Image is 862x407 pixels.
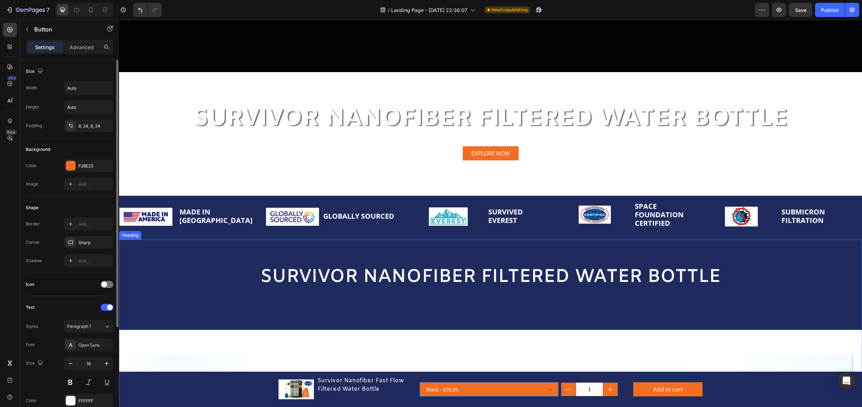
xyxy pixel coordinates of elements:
[3,3,53,17] button: 7
[34,25,94,34] p: Button
[78,342,112,348] div: Open Sans
[64,82,113,94] input: Auto
[5,129,17,135] div: Beta
[70,43,94,51] p: Advanced
[821,6,839,14] div: Publish
[516,182,585,208] p: SPACE FOUNDATION CERTIFIED
[26,146,50,153] div: Background
[344,126,400,141] button: <p>EXPLORE NOW</p>
[662,188,706,205] p: SUBMICRON FILTRATION
[514,362,584,377] button: Add to cart
[26,205,39,211] div: Shape
[7,75,17,81] div: 450
[78,123,112,129] div: 8, 24, 8, 24
[26,397,37,404] div: Color
[46,6,49,14] p: 7
[369,196,404,205] p: EVEREST
[795,7,807,13] span: Save
[78,181,112,188] div: Add...
[484,363,498,376] button: increment
[310,188,349,206] img: gempages_476063608531321666-78b7dafc-d889-4231-a563-51149f5e96fe.jpg
[491,7,527,13] span: Need republishing
[26,104,39,110] div: Height
[391,6,467,14] span: Landing Page - [DATE] 22:36:07
[133,3,162,17] div: Undo/Redo
[26,123,42,129] div: Padding
[64,320,113,333] button: Paragraph 1
[352,129,391,138] p: EXPLORE NOW
[443,363,457,376] button: decrement
[204,192,275,201] p: GLOBALLY SOURCED
[26,221,40,227] div: Border
[26,163,37,169] div: Color
[26,67,45,76] div: Size
[26,323,38,330] div: Styles
[789,3,812,17] button: Save
[26,342,35,348] div: Font
[457,363,484,376] input: quantity
[815,3,845,17] button: Publish
[534,365,564,374] div: Add to cart
[35,43,55,51] p: Settings
[26,258,42,264] div: Shadow
[1,212,21,219] div: Heading
[26,281,34,288] div: Icon
[60,188,143,205] p: MADE IN [GEOGRAPHIC_DATA]
[26,181,38,187] div: Image
[606,187,639,207] img: gempages_476063608531321666-fdc98349-7b1d-45b1-af4e-e49c8c9ea447.jpg
[26,359,45,368] div: Size
[141,245,602,270] span: SURVIVOR NANOFIBER FILTERED WATER BOTTLE
[64,101,113,113] input: Auto
[147,188,200,206] img: gempages_476063608531321666-16c64e27-510a-4c25-85a4-015445959df2.jpg
[26,239,40,246] div: Corner
[198,356,301,374] a: Survivor Nanofiber Fast Flow Filtered Water Bottle
[198,374,301,383] div: $39.95
[26,85,37,91] div: Width
[78,221,112,228] div: Add...
[838,372,855,389] div: Open Intercom Messenger
[78,163,112,169] div: F26E23
[78,258,112,264] div: Add...
[388,6,390,14] span: /
[78,398,112,404] div: FFFFFF
[160,352,195,387] img: Survivor Nanofiber Fast Flow Filtered Water Bottle Water Pure Technologies, Inc.
[460,186,492,204] img: gempages_476063608531321666-b5d7e048-7460-47a6-89fa-8f5df6e00426.jpg
[369,188,404,196] p: SURVIVED
[78,240,112,246] div: Sharp
[119,20,862,407] iframe: To enrich screen reader interactions, please activate Accessibility in Grammarly extension settings
[67,323,91,330] span: Paragraph 1
[26,304,35,311] div: Text
[0,188,53,206] img: gempages_476063608531321666-e94f224a-cdba-430a-b5ed-f306ec098182.jpg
